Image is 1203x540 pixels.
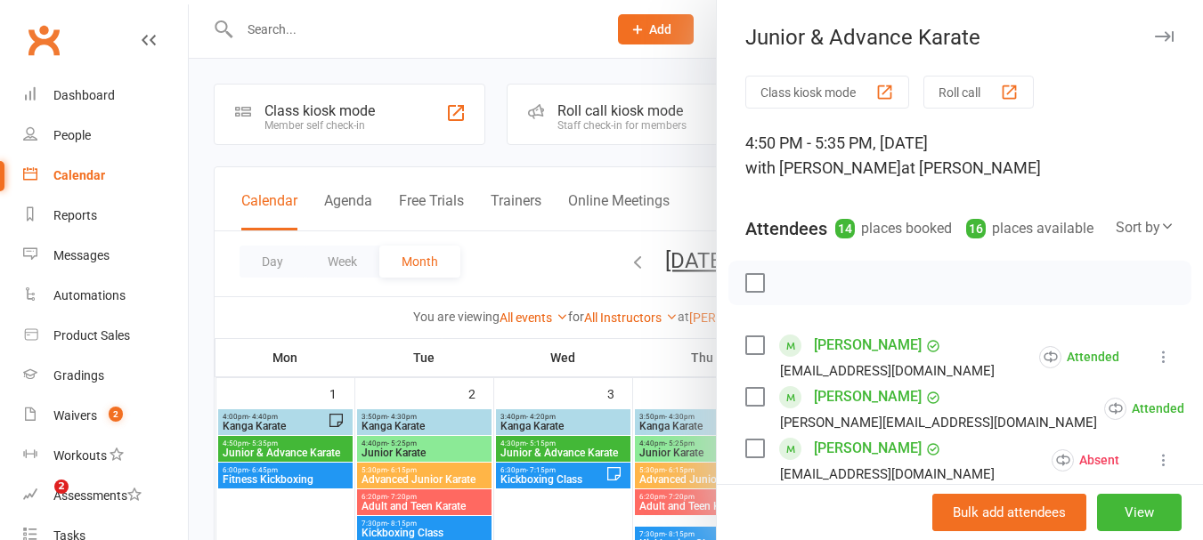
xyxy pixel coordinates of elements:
[23,436,188,476] a: Workouts
[53,328,130,343] div: Product Sales
[53,88,115,102] div: Dashboard
[932,494,1086,531] button: Bulk add attendees
[745,76,909,109] button: Class kiosk mode
[53,288,126,302] div: Automations
[21,18,66,62] a: Clubworx
[109,407,123,422] span: 2
[780,411,1097,434] div: [PERSON_NAME][EMAIL_ADDRESS][DOMAIN_NAME]
[53,168,105,182] div: Calendar
[23,76,188,116] a: Dashboard
[23,316,188,356] a: Product Sales
[814,331,922,359] a: [PERSON_NAME]
[1097,494,1182,531] button: View
[18,480,61,522] iframe: Intercom live chat
[23,396,188,436] a: Waivers 2
[1039,346,1119,368] div: Attended
[23,116,188,156] a: People
[901,158,1041,177] span: at [PERSON_NAME]
[814,434,922,463] a: [PERSON_NAME]
[814,383,922,411] a: [PERSON_NAME]
[745,131,1175,181] div: 4:50 PM - 5:35 PM, [DATE]
[717,25,1203,50] div: Junior & Advance Karate
[745,158,901,177] span: with [PERSON_NAME]
[53,488,142,503] div: Assessments
[966,216,1093,241] div: places available
[23,236,188,276] a: Messages
[23,476,188,516] a: Assessments
[745,216,827,241] div: Attendees
[835,216,952,241] div: places booked
[1116,216,1175,239] div: Sort by
[780,463,995,486] div: [EMAIL_ADDRESS][DOMAIN_NAME]
[53,448,107,463] div: Workouts
[53,128,91,142] div: People
[53,248,110,262] div: Messages
[23,276,188,316] a: Automations
[54,480,69,494] span: 2
[53,408,97,423] div: Waivers
[966,219,986,238] div: 16
[23,156,188,196] a: Calendar
[923,76,1034,109] button: Roll call
[53,368,104,383] div: Gradings
[23,356,188,396] a: Gradings
[1104,398,1184,420] div: Attended
[53,208,97,222] div: Reports
[780,359,995,383] div: [EMAIL_ADDRESS][DOMAIN_NAME]
[835,219,855,238] div: 14
[1052,449,1119,471] div: Absent
[23,196,188,236] a: Reports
